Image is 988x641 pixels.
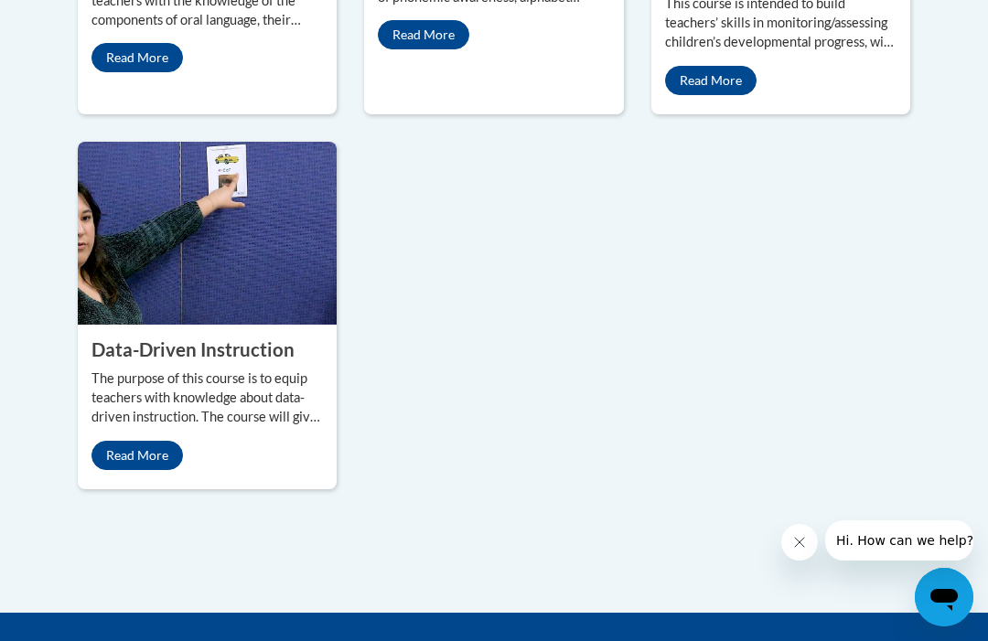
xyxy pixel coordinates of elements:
iframe: Message from company [825,520,973,561]
img: Data-Driven Instruction [78,142,337,325]
property: Data-Driven Instruction [91,338,295,360]
a: Read More [91,43,183,72]
iframe: Button to launch messaging window [915,568,973,626]
a: Read More [378,20,469,49]
a: Read More [665,66,757,95]
iframe: Close message [781,524,818,561]
p: The purpose of this course is to equip teachers with knowledge about data-driven instruction. The... [91,369,323,427]
a: Read More [91,441,183,470]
